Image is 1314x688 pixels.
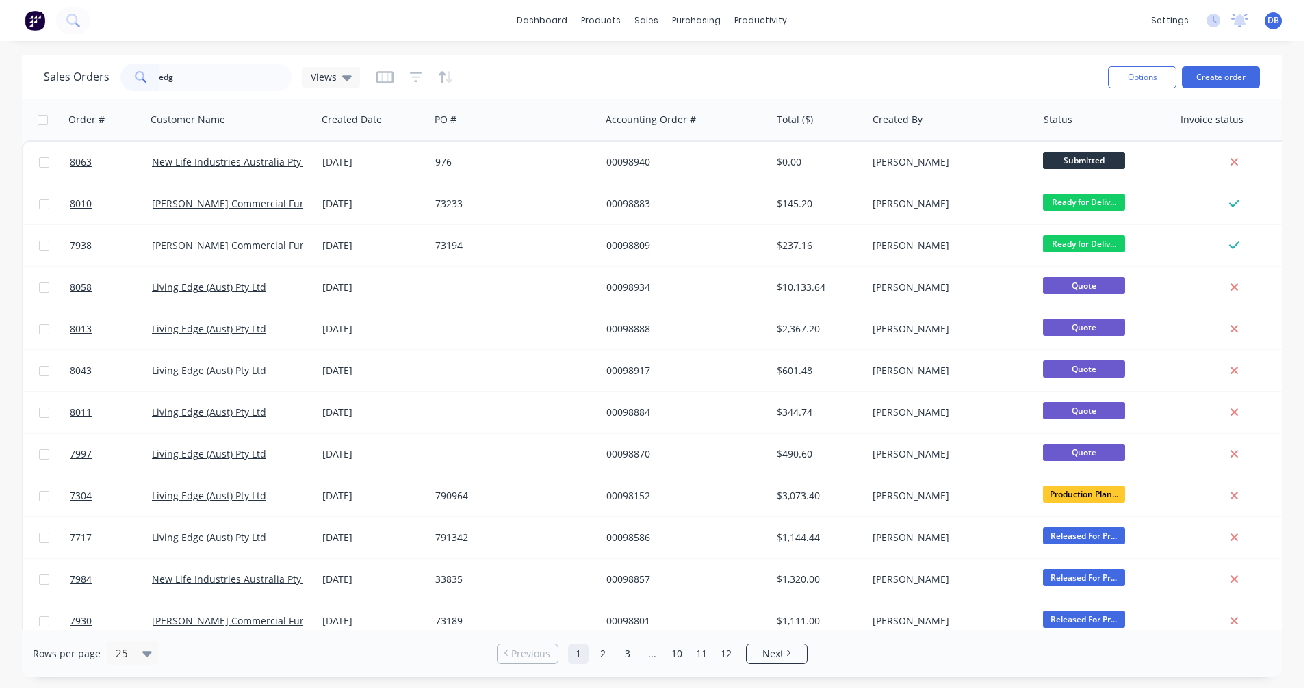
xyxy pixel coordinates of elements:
[777,155,857,169] div: $0.00
[311,70,337,84] span: Views
[70,531,92,544] span: 7717
[1182,66,1260,88] button: Create order
[777,197,857,211] div: $145.20
[777,280,857,294] div: $10,133.64
[159,64,292,91] input: Search...
[152,155,318,168] a: New Life Industries Australia Pty Ltd
[152,447,266,460] a: Living Edge (Aust) Pty Ltd
[1043,194,1125,211] span: Ready for Deliv...
[777,113,813,127] div: Total ($)
[435,614,587,628] div: 73189
[70,225,152,266] a: 7938
[70,614,92,628] span: 7930
[1043,152,1125,169] span: Submitted
[777,572,857,586] div: $1,320.00
[435,197,587,211] div: 73233
[873,447,1025,461] div: [PERSON_NAME]
[510,10,574,31] a: dashboard
[1043,569,1125,586] span: Released For Pr...
[70,142,152,183] a: 8063
[873,614,1025,628] div: [PERSON_NAME]
[152,280,266,293] a: Living Edge (Aust) Pty Ltd
[1043,319,1125,336] span: Quote
[44,70,109,83] h1: Sales Orders
[1181,113,1244,127] div: Invoice status
[70,572,92,586] span: 7984
[873,489,1025,503] div: [PERSON_NAME]
[152,531,266,544] a: Living Edge (Aust) Pty Ltd
[1043,527,1125,544] span: Released For Pr...
[606,197,758,211] div: 00098883
[873,322,1025,336] div: [PERSON_NAME]
[322,322,424,336] div: [DATE]
[873,406,1025,419] div: [PERSON_NAME]
[606,322,758,336] div: 00098888
[70,600,152,641] a: 7930
[70,350,152,391] a: 8043
[1043,235,1125,252] span: Ready for Deliv...
[435,155,587,169] div: 976
[568,644,589,664] a: Page 1 is your current page
[873,531,1025,544] div: [PERSON_NAME]
[873,572,1025,586] div: [PERSON_NAME]
[435,489,587,503] div: 790964
[762,647,784,661] span: Next
[606,155,758,169] div: 00098940
[716,644,736,664] a: Page 12
[747,647,807,661] a: Next page
[606,113,696,127] div: Accounting Order #
[152,406,266,419] a: Living Edge (Aust) Pty Ltd
[70,197,92,211] span: 8010
[68,113,105,127] div: Order #
[322,364,424,378] div: [DATE]
[70,559,152,600] a: 7984
[322,531,424,544] div: [DATE]
[606,447,758,461] div: 00098870
[777,614,857,628] div: $1,111.00
[152,322,266,335] a: Living Edge (Aust) Pty Ltd
[873,113,923,127] div: Created By
[152,239,332,252] a: [PERSON_NAME] Commercial Furniture
[70,239,92,252] span: 7938
[617,644,638,664] a: Page 3
[70,322,92,336] span: 8013
[152,572,318,585] a: New Life Industries Australia Pty Ltd
[498,647,558,661] a: Previous page
[873,364,1025,378] div: [PERSON_NAME]
[873,280,1025,294] div: [PERSON_NAME]
[606,489,758,503] div: 00098152
[1108,66,1176,88] button: Options
[628,10,665,31] div: sales
[606,614,758,628] div: 00098801
[322,197,424,211] div: [DATE]
[491,644,813,664] ul: Pagination
[777,364,857,378] div: $601.48
[777,531,857,544] div: $1,144.44
[70,489,92,503] span: 7304
[151,113,225,127] div: Customer Name
[70,517,152,558] a: 7717
[322,155,424,169] div: [DATE]
[606,531,758,544] div: 00098586
[70,447,92,461] span: 7997
[152,197,332,210] a: [PERSON_NAME] Commercial Furniture
[873,155,1025,169] div: [PERSON_NAME]
[70,475,152,516] a: 7304
[322,280,424,294] div: [DATE]
[70,406,92,419] span: 8011
[25,10,45,31] img: Factory
[33,647,101,661] span: Rows per page
[322,239,424,252] div: [DATE]
[606,280,758,294] div: 00098934
[322,406,424,419] div: [DATE]
[70,267,152,308] a: 8058
[777,489,857,503] div: $3,073.40
[152,364,266,377] a: Living Edge (Aust) Pty Ltd
[70,183,152,224] a: 8010
[1043,402,1125,419] span: Quote
[873,197,1025,211] div: [PERSON_NAME]
[593,644,613,664] a: Page 2
[322,489,424,503] div: [DATE]
[435,531,587,544] div: 791342
[435,572,587,586] div: 33835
